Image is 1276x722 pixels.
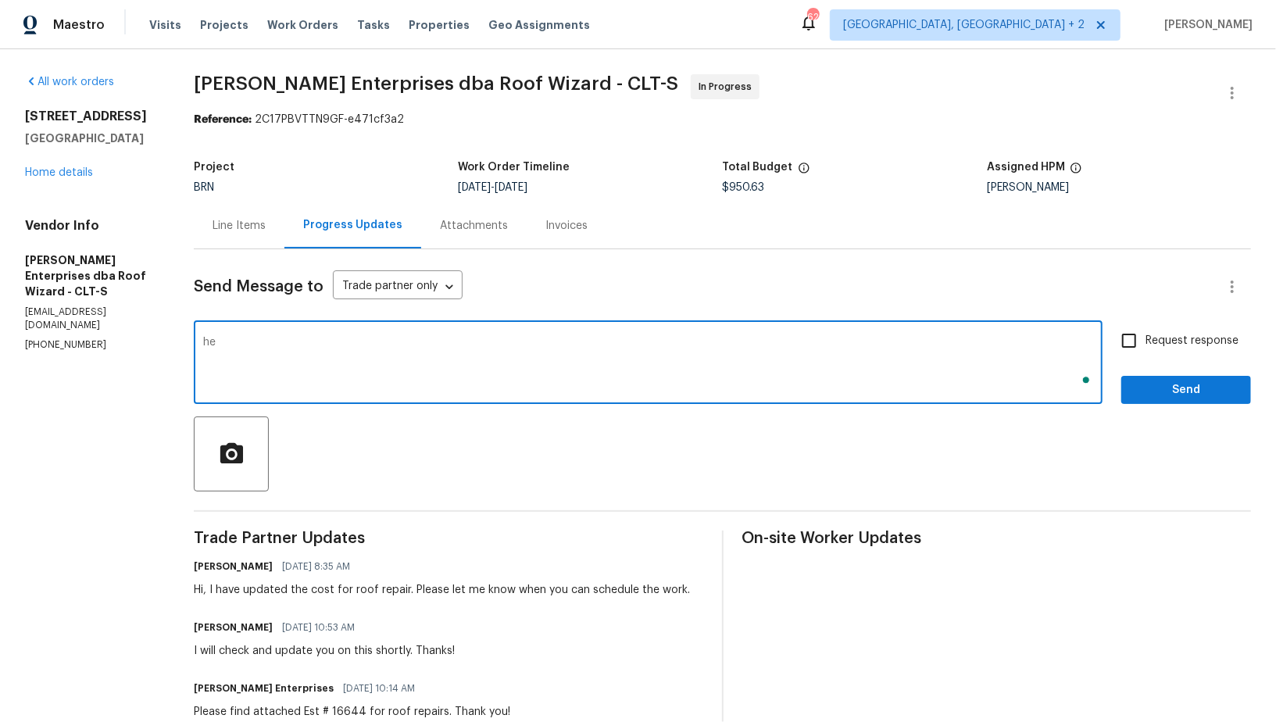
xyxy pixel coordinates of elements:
[194,114,252,125] b: Reference:
[440,218,508,234] div: Attachments
[194,74,678,93] span: [PERSON_NAME] Enterprises dba Roof Wizard - CLT-S
[987,162,1065,173] h5: Assigned HPM
[723,182,765,193] span: $950.63
[25,130,156,146] h5: [GEOGRAPHIC_DATA]
[458,182,527,193] span: -
[798,162,810,182] span: The total cost of line items that have been proposed by Opendoor. This sum includes line items th...
[409,17,470,33] span: Properties
[194,620,273,635] h6: [PERSON_NAME]
[1158,17,1253,33] span: [PERSON_NAME]
[194,582,690,598] div: Hi, I have updated the cost for roof repair. Please let me know when you can schedule the work.
[25,167,93,178] a: Home details
[194,704,510,720] div: Please find attached Est # 16644 for roof repairs. Thank you!
[545,218,588,234] div: Invoices
[1121,376,1251,405] button: Send
[742,531,1251,546] span: On-site Worker Updates
[987,182,1251,193] div: [PERSON_NAME]
[194,182,214,193] span: BRN
[25,252,156,299] h5: [PERSON_NAME] Enterprises dba Roof Wizard - CLT-S
[25,109,156,124] h2: [STREET_ADDRESS]
[843,17,1085,33] span: [GEOGRAPHIC_DATA], [GEOGRAPHIC_DATA] + 2
[194,559,273,574] h6: [PERSON_NAME]
[194,279,323,295] span: Send Message to
[203,337,1093,391] textarea: To enrich screen reader interactions, please activate Accessibility in Grammarly extension settings
[343,681,415,696] span: [DATE] 10:14 AM
[194,162,234,173] h5: Project
[282,559,350,574] span: [DATE] 8:35 AM
[495,182,527,193] span: [DATE]
[333,274,463,300] div: Trade partner only
[303,217,402,233] div: Progress Updates
[458,182,491,193] span: [DATE]
[53,17,105,33] span: Maestro
[488,17,590,33] span: Geo Assignments
[25,306,156,332] p: [EMAIL_ADDRESS][DOMAIN_NAME]
[194,531,702,546] span: Trade Partner Updates
[194,643,455,659] div: I will check and update you on this shortly. Thanks!
[25,338,156,352] p: [PHONE_NUMBER]
[194,112,1251,127] div: 2C17PBVTTN9GF-e471cf3a2
[357,20,390,30] span: Tasks
[699,79,758,95] span: In Progress
[723,162,793,173] h5: Total Budget
[1146,333,1238,349] span: Request response
[25,218,156,234] h4: Vendor Info
[807,9,818,25] div: 62
[200,17,248,33] span: Projects
[149,17,181,33] span: Visits
[282,620,355,635] span: [DATE] 10:53 AM
[267,17,338,33] span: Work Orders
[1070,162,1082,182] span: The hpm assigned to this work order.
[458,162,570,173] h5: Work Order Timeline
[1134,381,1238,400] span: Send
[213,218,266,234] div: Line Items
[25,77,114,88] a: All work orders
[194,681,334,696] h6: [PERSON_NAME] Enterprises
